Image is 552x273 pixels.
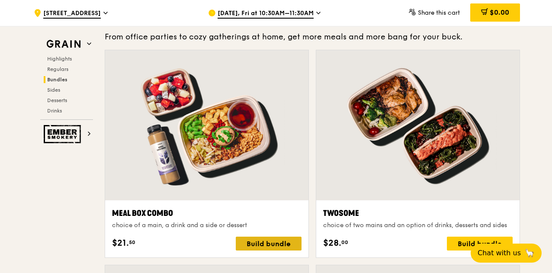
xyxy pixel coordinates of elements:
[47,77,67,83] span: Bundles
[129,239,135,246] span: 50
[47,66,68,72] span: Regulars
[47,87,60,93] span: Sides
[112,207,302,219] div: Meal Box Combo
[524,248,535,258] span: 🦙
[218,9,314,19] span: [DATE], Fri at 10:30AM–11:30AM
[323,237,341,250] span: $28.
[47,108,62,114] span: Drinks
[323,207,513,219] div: Twosome
[236,237,302,251] div: Build bundle
[112,237,129,250] span: $21.
[323,221,513,230] div: choice of two mains and an option of drinks, desserts and sides
[44,36,83,52] img: Grain web logo
[47,97,67,103] span: Desserts
[43,9,101,19] span: [STREET_ADDRESS]
[471,244,542,263] button: Chat with us🦙
[47,56,72,62] span: Highlights
[341,239,348,246] span: 00
[112,221,302,230] div: choice of a main, a drink and a side or dessert
[44,125,83,143] img: Ember Smokery web logo
[478,248,521,258] span: Chat with us
[447,237,513,251] div: Build bundle
[490,8,509,16] span: $0.00
[418,9,460,16] span: Share this cart
[105,31,520,43] div: From office parties to cozy gatherings at home, get more meals and more bang for your buck.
